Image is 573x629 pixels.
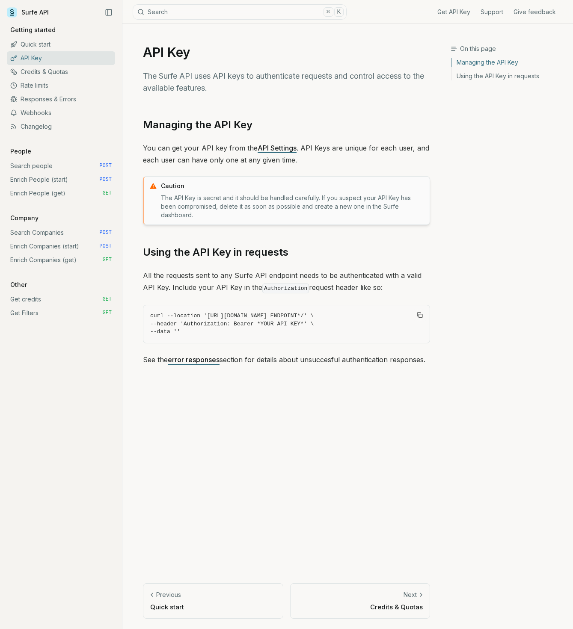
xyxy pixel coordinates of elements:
[481,8,503,16] a: Support
[161,194,425,219] p: The API Key is secret and it should be handled carefully. If you suspect your API Key has been co...
[7,26,59,34] p: Getting started
[102,6,115,19] button: Collapse Sidebar
[7,65,115,79] a: Credits & Quotas
[7,292,115,306] a: Get credits GET
[143,269,430,295] p: All the requests sent to any Surfe API endpoint needs to be authenticated with a valid API Key. I...
[133,4,347,20] button: Search⌘K
[150,602,276,611] p: Quick start
[143,118,252,132] a: Managing the API Key
[262,283,309,293] code: Authorization
[150,312,423,336] code: curl --location '[URL][DOMAIN_NAME] ENDPOINT*/' \ --header 'Authorization: Bearer *YOUR API KEY*'...
[7,306,115,320] a: Get Filters GET
[99,176,112,183] span: POST
[334,7,344,17] kbd: K
[102,310,112,316] span: GET
[7,106,115,120] a: Webhooks
[7,51,115,65] a: API Key
[156,591,181,599] p: Previous
[7,173,115,186] a: Enrich People (start) POST
[99,243,112,250] span: POST
[514,8,556,16] a: Give feedback
[143,354,430,366] p: See the section for details about unsuccesful authentication responses.
[7,253,115,267] a: Enrich Companies (get) GET
[102,257,112,263] span: GET
[7,186,115,200] a: Enrich People (get) GET
[7,281,30,289] p: Other
[143,245,288,259] a: Using the API Key in requests
[7,159,115,173] a: Search people POST
[404,591,417,599] p: Next
[168,355,220,364] a: error responses
[7,147,35,156] p: People
[451,44,566,53] h3: On this page
[143,70,430,94] p: The Surfe API uses API keys to authenticate requests and control access to the available features.
[290,583,430,619] a: NextCredits & Quotas
[324,7,333,17] kbd: ⌘
[413,309,426,322] button: Copy Text
[7,226,115,239] a: Search Companies POST
[102,296,112,303] span: GET
[143,44,430,60] h1: API Key
[7,6,49,19] a: Surfe API
[161,182,425,190] p: Caution
[258,144,297,152] a: API Settings
[451,69,566,80] a: Using the API Key in requests
[7,120,115,133] a: Changelog
[143,583,283,619] a: PreviousQuick start
[7,214,42,222] p: Company
[7,79,115,92] a: Rate limits
[451,58,566,69] a: Managing the API Key
[437,8,470,16] a: Get API Key
[7,239,115,253] a: Enrich Companies (start) POST
[102,190,112,197] span: GET
[99,162,112,169] span: POST
[7,92,115,106] a: Responses & Errors
[7,38,115,51] a: Quick start
[143,142,430,166] p: You can get your API key from the . API Keys are unique for each user, and each user can have onl...
[297,602,423,611] p: Credits & Quotas
[99,229,112,236] span: POST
